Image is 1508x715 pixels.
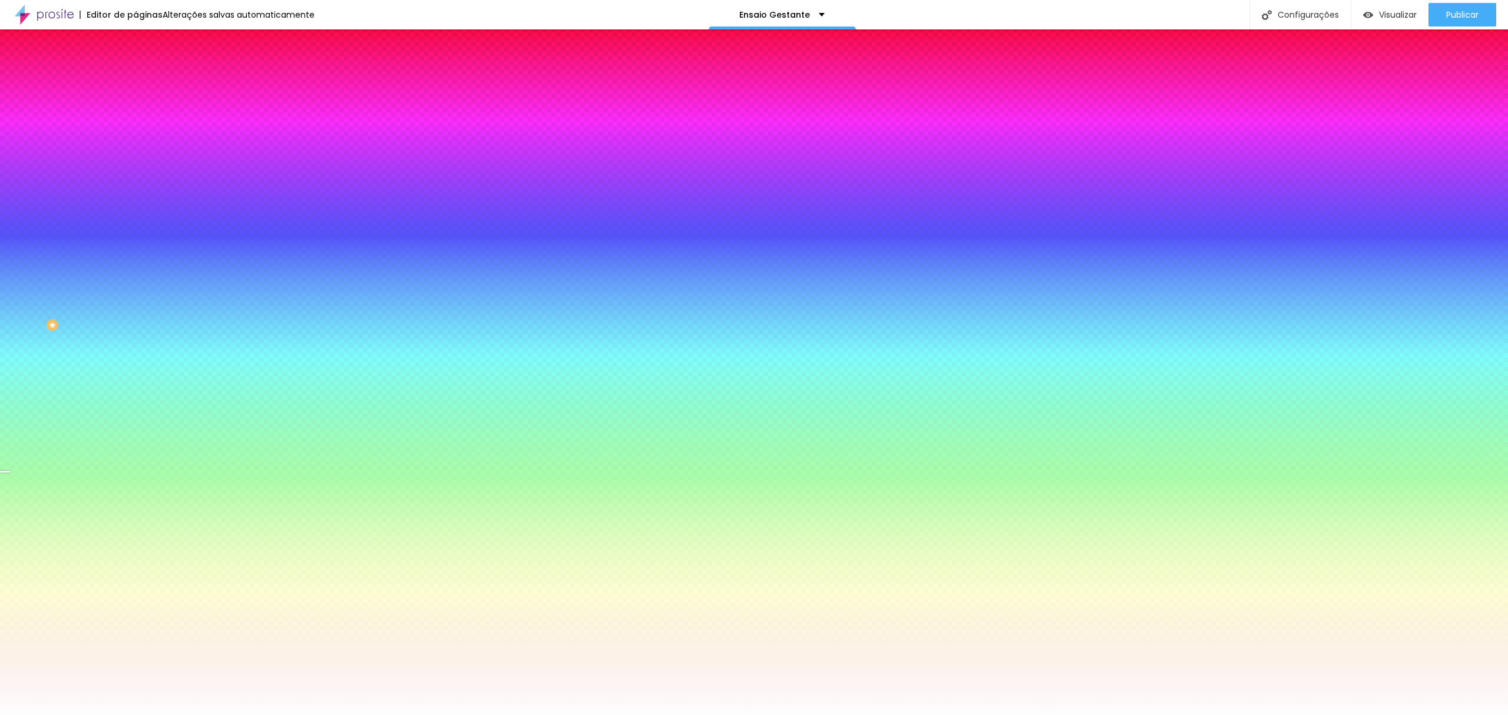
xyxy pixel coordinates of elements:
[1446,10,1479,19] span: Publicar
[1363,10,1373,20] img: view-1.svg
[1262,10,1272,20] img: Icone
[1351,3,1428,27] button: Visualizar
[1428,3,1496,27] button: Publicar
[1379,10,1417,19] span: Visualizar
[163,11,315,19] div: Alterações salvas automaticamente
[80,11,163,19] div: Editor de páginas
[739,11,810,19] p: Ensaio Gestante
